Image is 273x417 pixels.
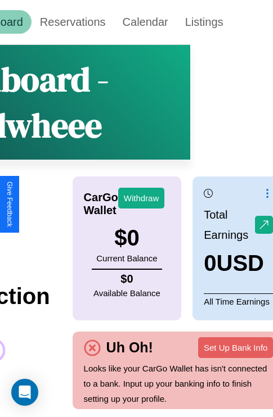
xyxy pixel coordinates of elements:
[93,285,160,301] p: Available Balance
[177,10,232,34] a: Listings
[118,188,165,208] button: Withdraw
[6,182,14,227] div: Give Feedback
[204,251,273,276] h3: 0 USD
[204,205,255,245] p: Total Earnings
[101,339,159,356] h4: Uh Oh!
[11,379,38,406] div: Open Intercom Messenger
[96,251,157,266] p: Current Balance
[204,293,273,309] p: All Time Earnings
[84,191,118,217] h4: CarGo Wallet
[114,10,177,34] a: Calendar
[96,225,157,251] h3: $ 0
[93,273,160,285] h4: $ 0
[198,337,273,358] button: Set Up Bank Info
[32,10,114,34] a: Reservations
